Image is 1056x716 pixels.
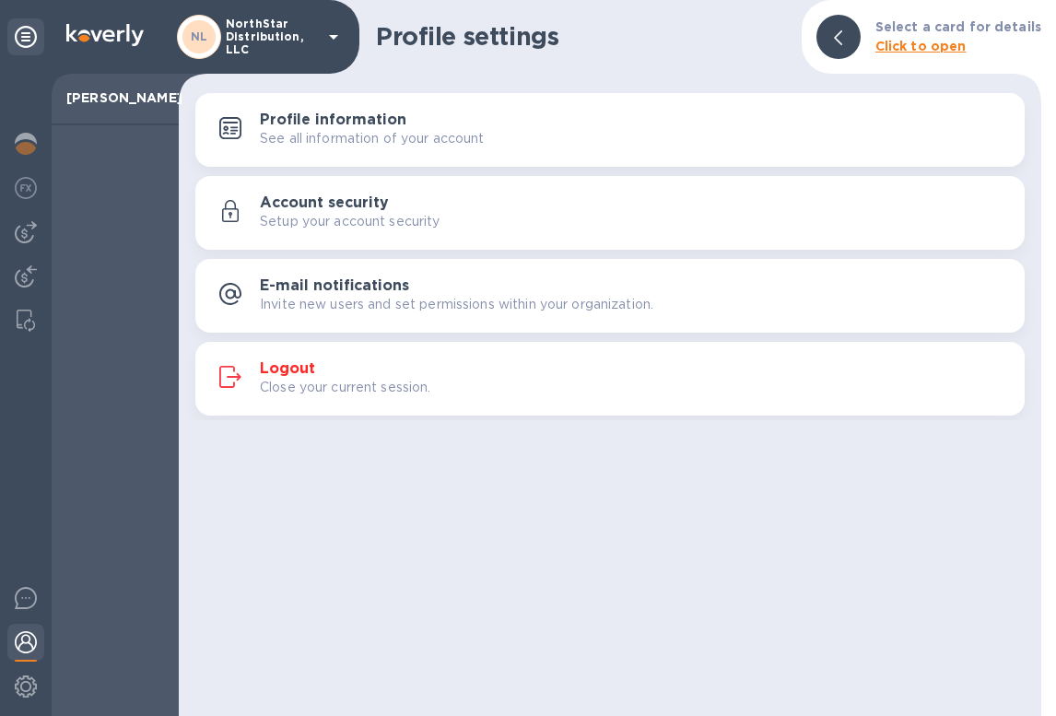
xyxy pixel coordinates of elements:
button: LogoutClose your current session. [195,342,1025,416]
img: Logo [66,24,144,46]
button: Profile informationSee all information of your account [195,93,1025,167]
p: Invite new users and set permissions within your organization. [260,295,653,314]
p: Setup your account security [260,212,440,231]
b: NL [191,29,208,43]
button: E-mail notificationsInvite new users and set permissions within your organization. [195,259,1025,333]
b: Select a card for details [875,19,1041,34]
img: Foreign exchange [15,177,37,199]
h3: Account security [260,194,389,212]
p: See all information of your account [260,129,485,148]
h3: Logout [260,360,315,378]
h3: Profile information [260,112,406,129]
p: Close your current session. [260,378,431,397]
h3: E-mail notifications [260,277,409,295]
p: NorthStar Distribution, LLC [226,18,318,56]
b: Click to open [875,39,967,53]
h1: Profile settings [376,22,787,52]
div: Unpin categories [7,18,44,55]
button: Account securitySetup your account security [195,176,1025,250]
p: [PERSON_NAME] [66,88,164,107]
